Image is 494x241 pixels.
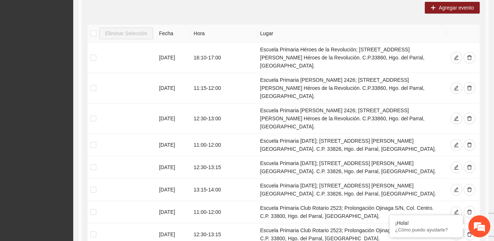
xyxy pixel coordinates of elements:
th: Lugar [257,25,446,43]
button: delete [464,139,475,151]
span: edit [454,116,459,122]
td: 11:15 - 12:00 [191,73,257,103]
span: Agregar evento [439,4,474,12]
span: delete [467,187,472,193]
span: edit [454,85,459,91]
td: [DATE] [156,201,191,223]
td: [DATE] [156,134,191,156]
td: Escuela Primaria Héroes de la Revolución; [STREET_ADDRESS][PERSON_NAME] Héroes de la Revolución. ... [257,43,446,73]
button: edit [450,206,462,218]
div: Minimizar ventana de chat en vivo [120,4,138,21]
button: edit [450,113,462,124]
button: edit [450,82,462,94]
textarea: Escriba su mensaje y pulse “Intro” [4,162,140,187]
span: edit [454,165,459,171]
td: [DATE] [156,179,191,201]
button: delete [464,82,475,94]
td: Escuela Primaria [DATE]; [STREET_ADDRESS] [PERSON_NAME][GEOGRAPHIC_DATA]. C.P. 33826, Hgo. del Pa... [257,156,446,179]
td: 12:30 - 13:00 [191,103,257,134]
button: edit [450,52,462,63]
span: plus [431,5,436,11]
td: Escuela Primaria [PERSON_NAME] 2426; [STREET_ADDRESS][PERSON_NAME] Héroes de la Revolución. C.P.3... [257,103,446,134]
button: edit [450,161,462,173]
span: edit [454,55,459,61]
span: delete [467,116,472,122]
span: edit [454,209,459,215]
span: edit [454,187,459,193]
td: Escuela Primaria Club Rotario 2523; Prolongación Ojinaga S/N, Col. Centro. C.P. 33800, Hgo. del P... [257,201,446,223]
button: plusAgregar evento [425,2,480,14]
td: [DATE] [156,73,191,103]
td: 13:15 - 14:00 [191,179,257,201]
span: delete [467,165,472,171]
div: Chatee con nosotros ahora [38,37,123,47]
button: delete [464,206,475,218]
td: 11:00 - 12:00 [191,134,257,156]
th: Hora [191,25,257,43]
td: [DATE] [156,43,191,73]
td: Escuela Primaria [DATE]; [STREET_ADDRESS] [PERSON_NAME][GEOGRAPHIC_DATA]. C.P. 33826, Hgo. del Pa... [257,179,446,201]
td: 12:30 - 13:15 [191,156,257,179]
td: [DATE] [156,103,191,134]
button: delete [464,184,475,196]
td: Escuela Primaria [DATE]; [STREET_ADDRESS] [PERSON_NAME][GEOGRAPHIC_DATA]. C.P. 33826, Hgo. del Pa... [257,134,446,156]
td: [DATE] [156,156,191,179]
button: delete [464,161,475,173]
button: delete [464,229,475,240]
p: ¿Cómo puedo ayudarte? [395,227,457,233]
span: delete [467,232,472,238]
button: delete [464,52,475,63]
span: Estamos en línea. [42,78,101,153]
th: Fecha [156,25,191,43]
button: Eliminar Selección [99,28,153,39]
span: delete [467,85,472,91]
td: 11:00 - 12:00 [191,201,257,223]
button: delete [464,113,475,124]
span: edit [454,142,459,148]
div: ¡Hola! [395,220,457,226]
td: Escuela Primaria [PERSON_NAME] 2426; [STREET_ADDRESS][PERSON_NAME] Héroes de la Revolución. C.P.3... [257,73,446,103]
span: delete [467,142,472,148]
button: edit [450,139,462,151]
span: delete [467,209,472,215]
td: 16:10 - 17:00 [191,43,257,73]
button: edit [450,184,462,196]
span: delete [467,55,472,61]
